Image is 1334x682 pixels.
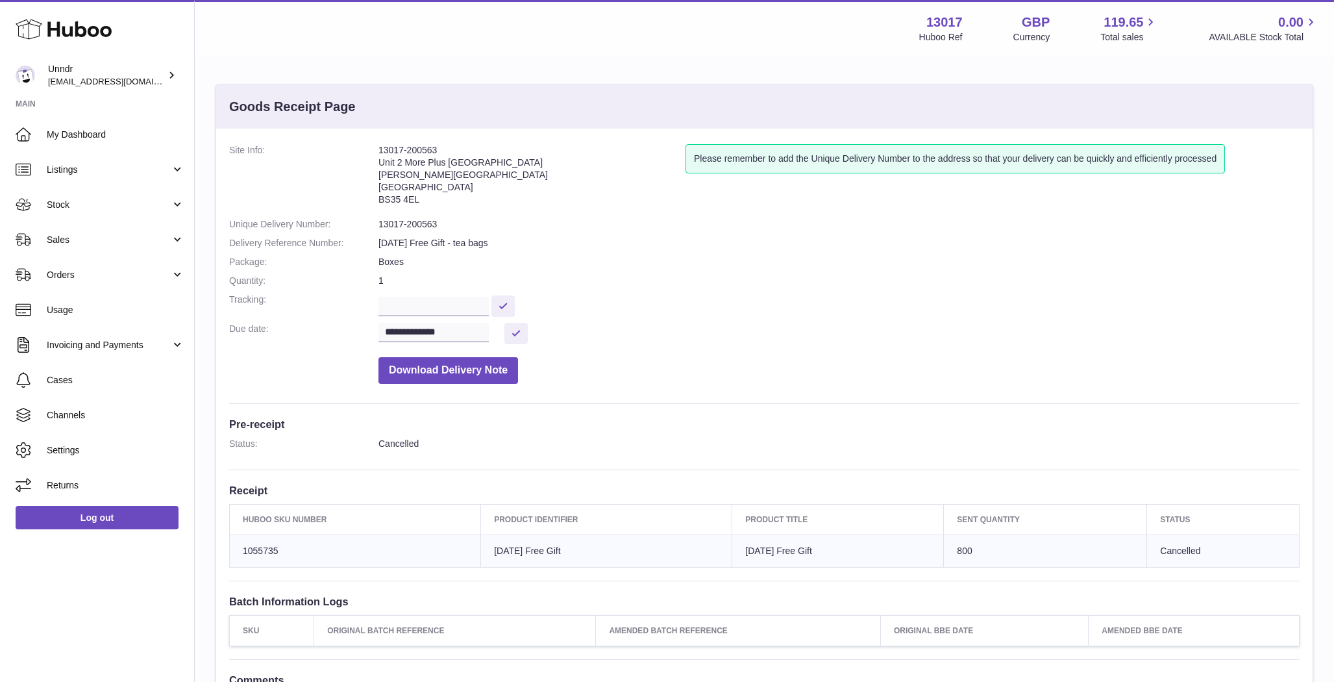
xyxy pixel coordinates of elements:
th: Amended BBE Date [1089,615,1300,646]
th: Huboo SKU Number [230,504,481,535]
dt: Status: [229,438,378,450]
span: AVAILABLE Stock Total [1209,31,1318,44]
span: Returns [47,479,184,492]
div: Please remember to add the Unique Delivery Number to the address so that your delivery can be qui... [686,144,1225,173]
div: Unndr [48,63,165,88]
div: Currency [1013,31,1050,44]
dd: Cancelled [378,438,1300,450]
dt: Package: [229,256,378,268]
th: Sent Quantity [944,504,1147,535]
td: 1055735 [230,535,481,567]
span: My Dashboard [47,129,184,141]
span: Total sales [1100,31,1158,44]
span: Channels [47,409,184,422]
span: Listings [47,164,171,176]
span: [EMAIL_ADDRESS][DOMAIN_NAME] [48,76,191,86]
td: [DATE] Free Gift [732,535,944,567]
strong: 13017 [926,14,963,31]
dt: Tracking: [229,294,378,316]
th: Original Batch Reference [314,615,596,646]
span: Stock [47,199,171,211]
th: Product Identifier [481,504,732,535]
th: Original BBE Date [880,615,1088,646]
address: 13017-200563 Unit 2 More Plus [GEOGRAPHIC_DATA] [PERSON_NAME][GEOGRAPHIC_DATA] [GEOGRAPHIC_DATA] ... [378,144,686,212]
td: [DATE] Free Gift [481,535,732,567]
span: Settings [47,444,184,457]
th: SKU [230,615,314,646]
dt: Site Info: [229,144,378,212]
img: sofiapanwar@gmail.com [16,66,35,85]
a: 0.00 AVAILABLE Stock Total [1209,14,1318,44]
a: 119.65 Total sales [1100,14,1158,44]
span: Invoicing and Payments [47,339,171,351]
dd: Boxes [378,256,1300,268]
h3: Batch Information Logs [229,594,1300,609]
strong: GBP [1022,14,1050,31]
dd: 1 [378,275,1300,287]
h3: Pre-receipt [229,417,1300,431]
td: 800 [944,535,1147,567]
dt: Delivery Reference Number: [229,237,378,249]
h3: Receipt [229,483,1300,498]
dt: Due date: [229,323,378,344]
span: Orders [47,269,171,281]
dd: 13017-200563 [378,218,1300,231]
span: Usage [47,304,184,316]
td: Cancelled [1147,535,1300,567]
th: Status [1147,504,1300,535]
dd: [DATE] Free Gift - tea bags [378,237,1300,249]
span: Cases [47,374,184,386]
a: Log out [16,506,179,529]
span: Sales [47,234,171,246]
span: 119.65 [1104,14,1143,31]
div: Huboo Ref [919,31,963,44]
th: Amended Batch Reference [596,615,881,646]
th: Product title [732,504,944,535]
button: Download Delivery Note [378,357,518,384]
h3: Goods Receipt Page [229,98,356,116]
dt: Unique Delivery Number: [229,218,378,231]
span: 0.00 [1278,14,1303,31]
dt: Quantity: [229,275,378,287]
